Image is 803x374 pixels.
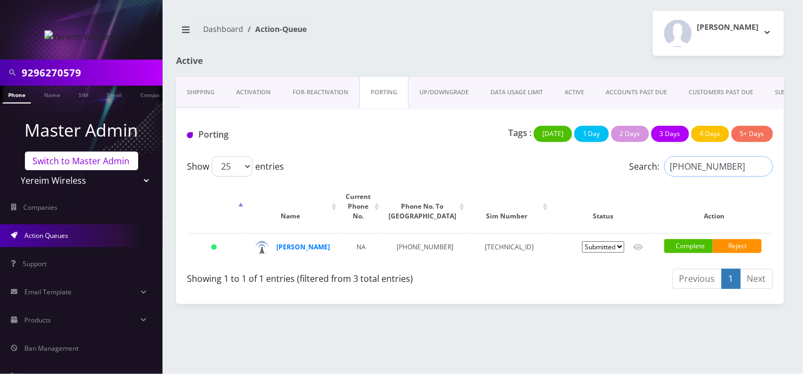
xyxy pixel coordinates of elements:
span: Action Queues [24,231,68,240]
button: [PERSON_NAME] [653,11,784,56]
th: Name: activate to sort column ascending [247,181,340,232]
input: Search: [664,156,773,177]
a: Complete [664,239,713,253]
input: Search in Company [22,62,160,83]
a: CUSTOMERS PAST DUE [678,77,764,108]
a: DATA USAGE LIMIT [480,77,554,108]
a: ACTIVE [554,77,595,108]
div: Showing 1 to 1 of 1 entries (filtered from 3 total entries) [187,268,472,285]
a: Email [101,86,127,102]
th: Sim Number: activate to sort column ascending [468,181,551,232]
img: Yereim Wireless [44,30,119,43]
button: 2 Days [611,126,649,142]
span: Companies [24,203,58,212]
td: [PHONE_NUMBER] [383,233,467,263]
th: Phone No. To Port: activate to sort column ascending [383,181,467,232]
a: 1 [722,269,741,289]
span: Products [24,315,51,325]
a: Name [38,86,66,102]
button: 4 Days [691,126,729,142]
a: Switch to Master Admin [25,152,138,170]
li: Action-Queue [243,23,307,35]
label: Show entries [187,156,284,177]
a: Previous [672,269,722,289]
button: 1 Day [574,126,609,142]
h1: Active [176,56,368,66]
a: ACCOUNTS PAST DUE [595,77,678,108]
a: Activation [225,77,282,108]
a: Phone [3,86,31,104]
label: Search: [630,156,773,177]
h2: [PERSON_NAME] [697,23,759,32]
a: Shipping [176,77,225,108]
button: [DATE] [534,126,572,142]
span: Support [23,259,47,268]
th: Status [552,181,656,232]
th: : activate to sort column descending [188,181,246,232]
button: 3 Days [651,126,689,142]
button: 5+ Days [731,126,773,142]
a: UP/DOWNGRADE [409,77,480,108]
select: Showentries [212,156,252,177]
a: Dashboard [203,24,243,34]
a: Company [135,86,171,102]
a: PORTING [359,77,409,108]
th: Action [657,181,772,232]
h1: Porting [187,130,372,140]
img: Porting [187,132,193,138]
span: Ban Management [24,344,79,353]
a: Reject [713,239,762,253]
span: Email Template [24,287,72,296]
td: [TECHNICAL_ID] [468,233,551,263]
th: Current Phone No.: activate to sort column ascending [340,181,382,232]
a: Next [740,269,773,289]
p: Tags : [508,126,532,139]
a: SIM [73,86,94,102]
nav: breadcrumb [176,18,472,49]
td: NA [340,233,382,263]
a: [PERSON_NAME] [277,242,331,252]
a: FOR-REActivation [282,77,359,108]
